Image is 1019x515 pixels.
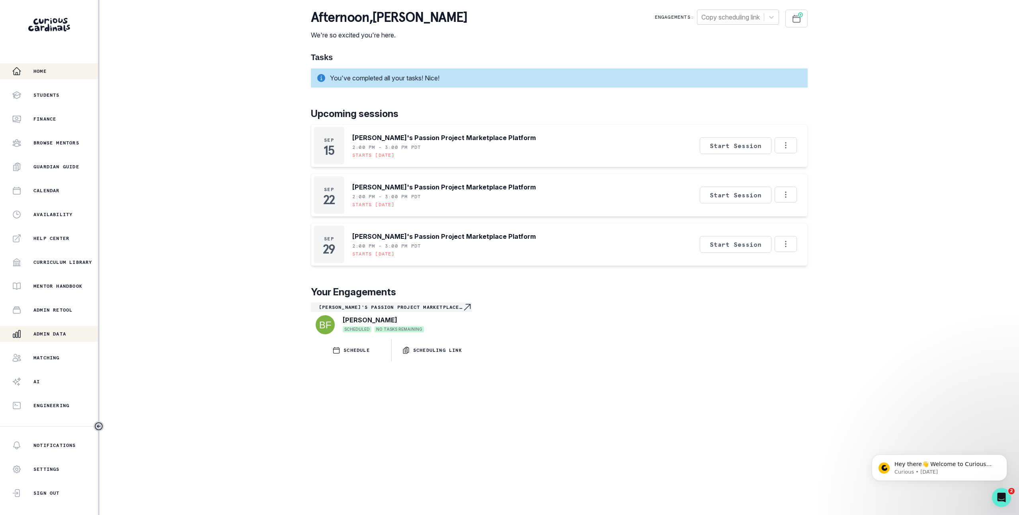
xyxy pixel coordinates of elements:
[375,326,424,332] span: NO TASKS REMAINING
[700,137,771,154] button: Start Session
[344,347,370,353] p: SCHEDULE
[33,92,60,98] p: Students
[33,187,60,194] p: Calendar
[352,232,536,241] p: [PERSON_NAME]'s Passion Project Marketplace Platform
[33,442,76,449] p: Notifications
[352,251,395,257] p: Starts [DATE]
[700,187,771,203] button: Start Session
[311,302,472,336] a: [PERSON_NAME]'s Passion Project Marketplace PlatformNavigate to engagement page[PERSON_NAME]SCHED...
[324,137,334,143] p: Sep
[860,438,1019,494] iframe: Intercom notifications message
[33,402,69,409] p: Engineering
[1008,488,1015,494] span: 2
[352,182,536,192] p: [PERSON_NAME]'s Passion Project Marketplace Platform
[311,68,808,88] div: You've completed all your tasks! Nice!
[785,10,808,27] button: Schedule Sessions
[28,18,70,31] img: Curious Cardinals Logo
[324,146,334,154] p: 15
[352,201,395,208] p: Starts [DATE]
[775,236,797,252] button: Options
[33,331,66,337] p: Admin Data
[323,196,335,204] p: 22
[352,193,421,200] p: 2:00 PM - 3:00 PM PDT
[343,326,371,332] span: SCHEDULED
[463,302,472,312] svg: Navigate to engagement page
[392,339,472,361] button: Scheduling Link
[33,355,60,361] p: Matching
[343,315,397,325] p: [PERSON_NAME]
[352,133,536,142] p: [PERSON_NAME]'s Passion Project Marketplace Platform
[311,107,808,121] p: Upcoming sessions
[319,304,463,310] p: [PERSON_NAME]'s Passion Project Marketplace Platform
[33,140,79,146] p: Browse Mentors
[311,285,808,299] p: Your Engagements
[324,236,334,242] p: Sep
[655,14,694,20] p: Engagements:
[413,347,462,353] p: Scheduling Link
[33,307,72,313] p: Admin Retool
[311,53,808,62] h1: Tasks
[323,245,335,253] p: 29
[33,283,82,289] p: Mentor Handbook
[33,378,40,385] p: AI
[324,186,334,193] p: Sep
[311,339,391,361] button: SCHEDULE
[94,421,104,431] button: Toggle sidebar
[33,235,69,242] p: Help Center
[311,10,467,25] p: afternoon , [PERSON_NAME]
[316,315,335,334] img: svg
[352,243,421,249] p: 2:00 PM - 3:00 PM PDT
[33,164,79,170] p: Guardian Guide
[33,116,56,122] p: Finance
[33,259,92,265] p: Curriculum Library
[352,152,395,158] p: Starts [DATE]
[311,30,467,40] p: We're so excited you're here.
[33,466,60,472] p: Settings
[352,144,421,150] p: 2:00 PM - 3:00 PM PDT
[775,137,797,153] button: Options
[992,488,1011,507] iframe: Intercom live chat
[33,68,47,74] p: Home
[33,490,60,496] p: Sign Out
[700,236,771,253] button: Start Session
[775,187,797,203] button: Options
[33,211,72,218] p: Availability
